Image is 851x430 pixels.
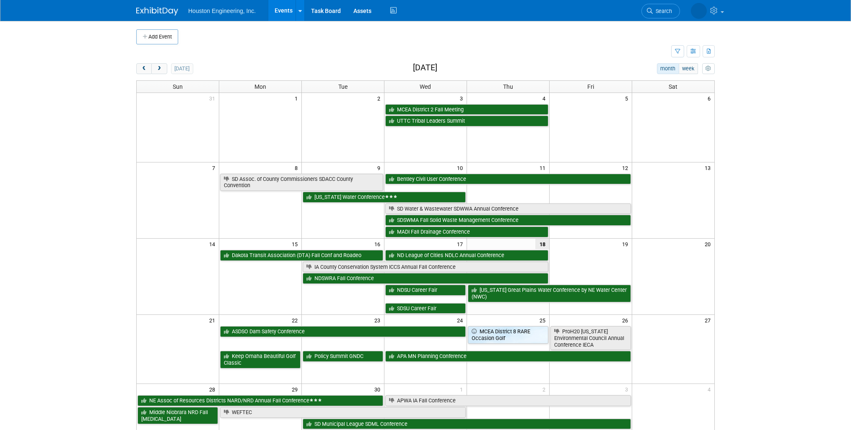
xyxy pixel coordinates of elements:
[653,8,672,14] span: Search
[303,351,383,362] a: Policy Summit GNDC
[385,285,466,296] a: NDSU Career Fair
[707,93,714,103] span: 6
[294,93,301,103] span: 1
[539,315,549,325] span: 25
[468,285,631,302] a: [US_STATE] Great Plains Water Conference by NE Water Center (NWC)
[704,162,714,173] span: 13
[291,384,301,394] span: 29
[208,384,219,394] span: 28
[413,63,437,72] h2: [DATE]
[385,116,548,126] a: UTTC Tribal Leaders Summit
[459,93,467,103] span: 3
[220,351,301,368] a: Keep Omaha Beautiful Golf Classic
[208,239,219,249] span: 14
[254,83,266,90] span: Mon
[707,384,714,394] span: 4
[385,215,631,226] a: SDSWMA Fall Solid Waste Management Conference
[621,162,632,173] span: 12
[385,227,548,237] a: MADI Fall Drainage Conference
[208,315,219,325] span: 21
[385,395,631,406] a: APWA IA Fall Conference
[624,384,632,394] span: 3
[456,315,467,325] span: 24
[208,93,219,103] span: 31
[188,8,256,14] span: Houston Engineering, Inc.
[706,66,711,72] i: Personalize Calendar
[303,273,548,284] a: NDSWRA Fall Conference
[294,162,301,173] span: 8
[468,326,548,343] a: MCEA District 8 RARE Occasion Golf
[385,174,631,185] a: Bentley Civil User Conference
[171,63,193,74] button: [DATE]
[624,93,632,103] span: 5
[539,162,549,173] span: 11
[303,419,630,430] a: SD Municipal League SDML Conference
[220,326,466,337] a: ASDSO Dam Safety Conference
[374,315,384,325] span: 23
[704,239,714,249] span: 20
[291,315,301,325] span: 22
[385,104,548,115] a: MCEA District 2 Fall Meeting
[657,63,679,74] button: month
[376,162,384,173] span: 9
[136,63,152,74] button: prev
[542,93,549,103] span: 4
[669,83,677,90] span: Sat
[376,93,384,103] span: 2
[550,326,631,350] a: ProH20 [US_STATE] Environmental Council Annual Conference IECA
[691,3,707,19] img: Heidi Joarnt
[704,315,714,325] span: 27
[587,83,594,90] span: Fri
[459,384,467,394] span: 1
[138,407,218,424] a: Middle Niobrara NRD Fall [MEDICAL_DATA]
[220,250,383,261] a: Dakota Transit Association (DTA) Fall Conf and Roadeo
[338,83,348,90] span: Tue
[138,395,383,406] a: NE Assoc of Resources Districts NARD/NRD Annual Fall Conference
[420,83,431,90] span: Wed
[679,63,698,74] button: week
[456,239,467,249] span: 17
[503,83,513,90] span: Thu
[136,29,178,44] button: Add Event
[621,315,632,325] span: 26
[641,4,680,18] a: Search
[211,162,219,173] span: 7
[303,262,548,273] a: IA County Conservation System ICCS Annual Fall Conference
[220,174,383,191] a: SD Assoc. of County Commissioners SDACC County Convention
[291,239,301,249] span: 15
[385,250,548,261] a: ND League of Cities NDLC Annual Conference
[220,407,466,418] a: WEFTEC
[303,192,466,203] a: [US_STATE] Water Conference
[385,203,631,214] a: SD Water & Wastewater SDWWA Annual Conference
[542,384,549,394] span: 2
[385,351,631,362] a: APA MN Planning Conference
[173,83,183,90] span: Sun
[136,7,178,15] img: ExhibitDay
[456,162,467,173] span: 10
[621,239,632,249] span: 19
[151,63,167,74] button: next
[374,239,384,249] span: 16
[702,63,715,74] button: myCustomButton
[385,303,466,314] a: SDSU Career Fair
[535,239,549,249] span: 18
[374,384,384,394] span: 30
